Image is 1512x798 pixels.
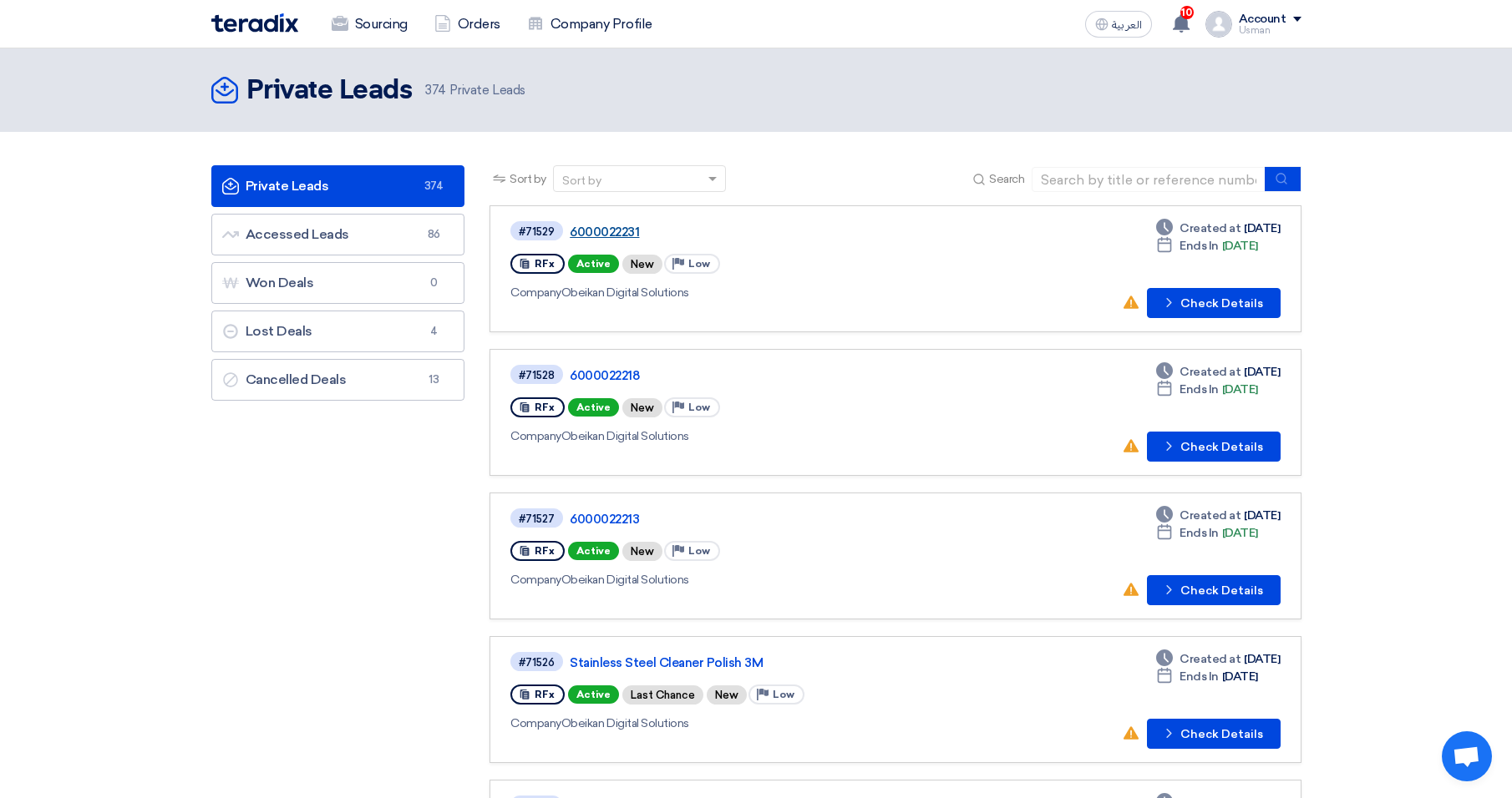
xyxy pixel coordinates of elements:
[1442,731,1492,781] div: Open chat
[1085,11,1152,38] button: العربية
[1156,363,1280,381] div: [DATE]
[1156,524,1258,542] div: [DATE]
[424,323,444,340] span: 4
[707,685,747,705] div: New
[519,370,555,381] div: #71528
[424,178,444,194] span: 374
[622,255,662,274] div: New
[1180,507,1241,524] span: Created at
[1180,668,1219,685] span: Ends In
[510,571,991,588] div: Obeikan Digital Solutions
[211,359,465,401] a: Cancelled Deals13
[1180,363,1241,381] span: Created at
[1032,167,1266,192] input: Search by title or reference number
[510,284,991,301] div: Obeikan Digital Solutions
[211,214,465,255] a: Accessed Leads86
[1156,650,1280,668] div: [DATE]
[211,311,465,352] a: Lost Deals4
[424,226,444,243] span: 86
[1239,13,1286,27] div: Account
[562,172,601,189] div: Sort by
[1239,26,1301,35] div: Usman
[211,165,465,207] a: Private Leads374
[510,715,991,732] div: Obeikan Digital Solutions
[1156,668,1258,685] div: [DATE]
[1147,719,1281,749] button: Check Details
[1180,650,1241,668] span: Created at
[570,655,987,670] a: Stainless Steel Cleaner Polish 3M
[424,275,444,291] span: 0
[519,657,555,668] div: #71526
[688,402,710,413] span: Low
[989,170,1024,188] span: Search
[510,427,991,445] div: Obeikan Digital Solutions
[1180,524,1219,542] span: Ends In
[1147,432,1281,462] button: Check Details
[1112,19,1142,31] span: العربية
[535,689,555,700] span: RFx
[535,545,555,557] span: RFx
[1180,6,1194,19] span: 10
[519,226,555,237] div: #71529
[1156,237,1258,255] div: [DATE]
[570,225,987,240] a: 6000022231
[246,74,413,108] h2: Private Leads
[1147,288,1281,318] button: Check Details
[568,685,619,704] span: Active
[1156,507,1280,524] div: [DATE]
[773,689,794,700] span: Low
[622,398,662,417] div: New
[510,573,561,587] span: Company
[570,512,987,527] a: 6000022213
[1156,381,1258,398] div: [DATE]
[570,368,987,383] a: 6000022218
[688,258,710,270] span: Low
[424,371,444,388] span: 13
[510,716,561,730] span: Company
[318,6,421,43] a: Sourcing
[568,255,619,273] span: Active
[519,513,555,524] div: #71527
[1180,381,1219,398] span: Ends In
[568,398,619,417] span: Active
[211,13,298,33] img: Teradix logo
[510,170,546,188] span: Sort by
[1180,237,1219,255] span: Ends In
[1205,11,1232,38] img: profile_test.png
[211,262,465,304] a: Won Deals0
[425,83,446,98] span: 374
[568,542,619,560] span: Active
[688,545,710,557] span: Low
[535,402,555,413] span: RFx
[1147,575,1281,605] button: Check Details
[425,81,525,100] span: Private Leads
[510,429,561,443] span: Company
[1180,220,1241,237] span: Created at
[514,6,666,43] a: Company Profile
[1156,220,1280,237] div: [DATE]
[421,6,514,43] a: Orders
[622,685,703,705] div: Last Chance
[622,542,662,561] div: New
[535,258,555,270] span: RFx
[510,285,561,300] span: Company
